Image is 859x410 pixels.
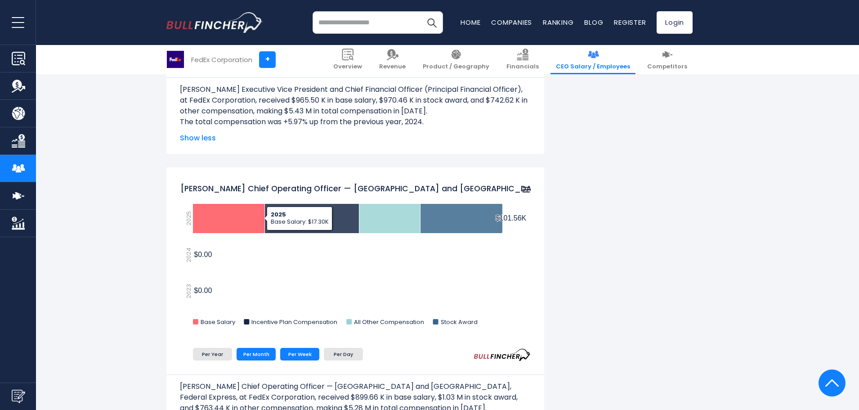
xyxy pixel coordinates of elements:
text: All Other Compensation [354,318,424,326]
text: Base Salary [201,318,236,326]
a: Go to homepage [166,12,263,33]
span: Financials [506,63,539,71]
a: Ranking [543,18,573,27]
text: Stock Award [441,318,478,326]
li: Per Year [193,348,232,360]
a: Revenue [374,45,411,74]
tspan: [PERSON_NAME] Chief Operating Officer — [GEOGRAPHIC_DATA] and [GEOGRAPHIC_DATA], Federal Express [180,183,612,194]
a: Competitors [642,45,693,74]
tspan: $0.00 [194,251,212,258]
span: Revenue [379,63,406,71]
button: Search [421,11,443,34]
img: bullfincher logo [166,12,263,33]
text: Incentive Plan Compensation [251,318,337,326]
a: Home [461,18,480,27]
p: The total compensation was +5.97% up from the previous year, 2024. [180,117,531,127]
img: FDX logo [167,51,184,68]
a: Login [657,11,693,34]
a: Financials [501,45,544,74]
a: Overview [328,45,367,74]
span: Show less [180,133,531,144]
text: 2025 [184,211,193,225]
span: Competitors [647,63,687,71]
span: CEO Salary / Employees [556,63,630,71]
text: 2024 [184,248,193,262]
p: [PERSON_NAME] Executive Vice President and Chief Financial Officer (Principal Financial Officer),... [180,84,531,117]
span: Product / Geography [423,63,489,71]
a: Companies [491,18,532,27]
div: FedEx Corporation [191,54,252,65]
text: 2023 [184,284,193,298]
a: + [259,51,276,68]
a: CEO Salary / Employees [550,45,635,74]
svg: John A. Smith Chief Operating Officer — United States and Canada, Federal Express [180,178,531,335]
li: Per Week [280,348,319,360]
a: Blog [584,18,603,27]
a: Product / Geography [417,45,495,74]
tspan: $101.56K [496,214,527,222]
tspan: $0.00 [194,287,212,294]
span: Overview [333,63,362,71]
a: Register [614,18,646,27]
li: Per Day [324,348,363,360]
li: Per Month [237,348,276,360]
